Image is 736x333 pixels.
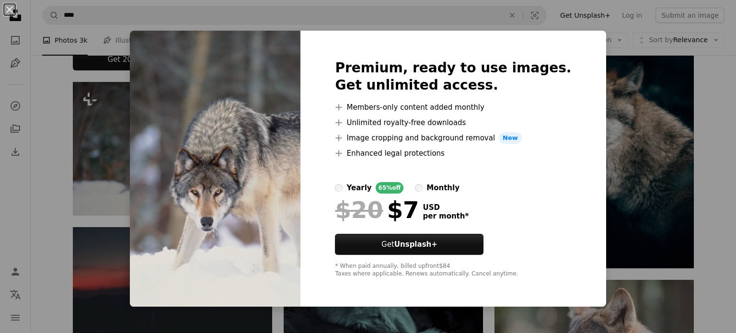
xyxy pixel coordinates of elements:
h2: Premium, ready to use images. Get unlimited access. [335,59,571,94]
span: New [499,132,522,144]
input: yearly65%off [335,184,343,192]
span: per month * [423,212,469,220]
li: Members-only content added monthly [335,102,571,113]
div: * When paid annually, billed upfront $84 Taxes where applicable. Renews automatically. Cancel any... [335,263,571,278]
div: $7 [335,197,419,222]
img: premium_photo-1664303208329-58bd1b4e30c3 [130,31,300,307]
li: Image cropping and background removal [335,132,571,144]
button: GetUnsplash+ [335,234,483,255]
li: Enhanced legal protections [335,148,571,159]
div: monthly [426,182,460,194]
input: monthly [415,184,423,192]
div: yearly [346,182,371,194]
strong: Unsplash+ [394,240,437,249]
span: USD [423,203,469,212]
div: 65% off [376,182,404,194]
li: Unlimited royalty-free downloads [335,117,571,128]
span: $20 [335,197,383,222]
